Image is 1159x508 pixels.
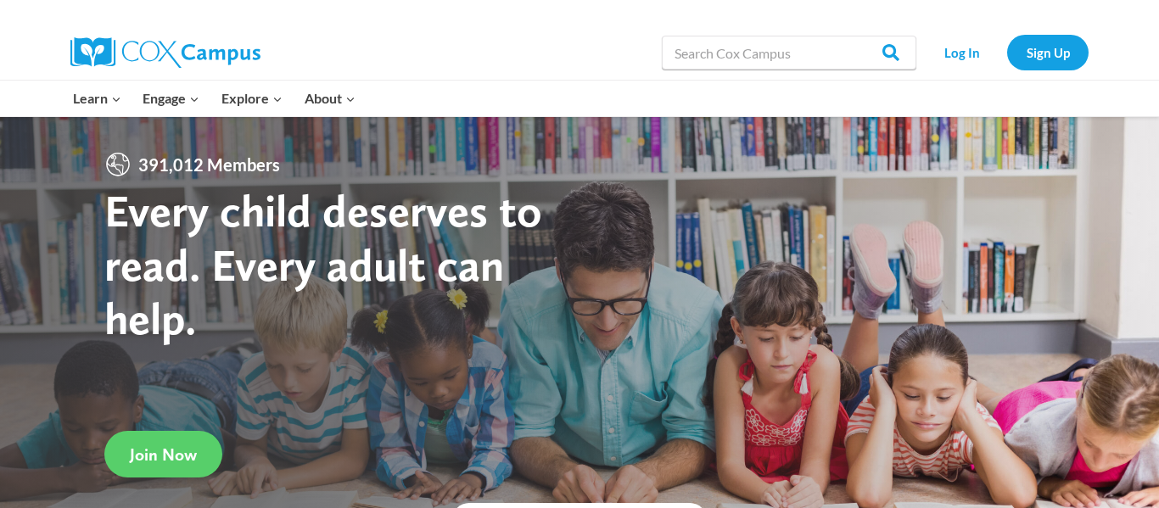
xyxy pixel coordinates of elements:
span: Learn [73,87,121,109]
span: Engage [143,87,199,109]
a: Sign Up [1007,35,1089,70]
nav: Primary Navigation [62,81,366,116]
span: Join Now [130,444,197,465]
a: Join Now [104,431,222,477]
span: Explore [221,87,283,109]
span: 391,012 Members [132,151,287,178]
a: Log In [925,35,999,70]
img: Cox Campus [70,37,260,68]
span: About [305,87,356,109]
input: Search Cox Campus [662,36,916,70]
nav: Secondary Navigation [925,35,1089,70]
strong: Every child deserves to read. Every adult can help. [104,183,542,345]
